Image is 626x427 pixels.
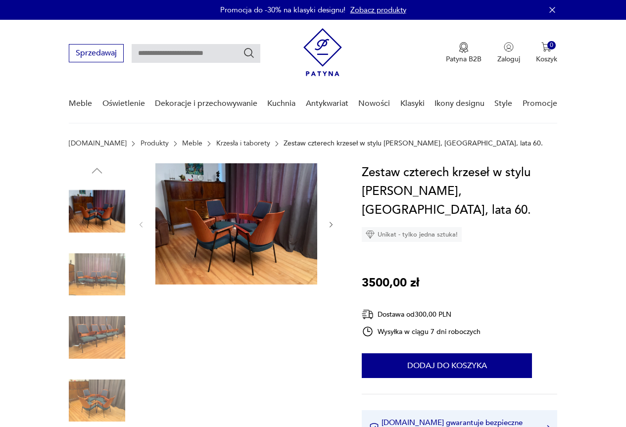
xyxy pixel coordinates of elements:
img: Zdjęcie produktu Zestaw czterech krzeseł w stylu Hanno Von Gustedta, Austria, lata 60. [69,309,125,366]
p: Promocja do -30% na klasyki designu! [220,5,345,15]
a: Zobacz produkty [350,5,406,15]
img: Zdjęcie produktu Zestaw czterech krzeseł w stylu Hanno Von Gustedta, Austria, lata 60. [69,183,125,239]
p: Patyna B2B [446,54,482,64]
a: Nowości [358,85,390,123]
div: Wysyłka w ciągu 7 dni roboczych [362,326,481,337]
p: Koszyk [536,54,557,64]
p: 3500,00 zł [362,274,419,292]
a: Meble [69,85,92,123]
button: Dodaj do koszyka [362,353,532,378]
a: Sprzedawaj [69,50,124,57]
img: Zdjęcie produktu Zestaw czterech krzeseł w stylu Hanno Von Gustedta, Austria, lata 60. [155,163,317,285]
img: Ikona medalu [459,42,469,53]
button: 0Koszyk [536,42,557,64]
a: Ikona medaluPatyna B2B [446,42,482,64]
a: Dekoracje i przechowywanie [155,85,257,123]
a: Antykwariat [306,85,348,123]
img: Zdjęcie produktu Zestaw czterech krzeseł w stylu Hanno Von Gustedta, Austria, lata 60. [69,246,125,303]
button: Patyna B2B [446,42,482,64]
img: Ikona diamentu [366,230,375,239]
a: Krzesła i taborety [216,140,270,147]
a: Produkty [141,140,169,147]
a: Ikony designu [434,85,484,123]
a: Kuchnia [267,85,295,123]
a: Promocje [523,85,557,123]
a: Klasyki [400,85,425,123]
h1: Zestaw czterech krzeseł w stylu [PERSON_NAME], [GEOGRAPHIC_DATA], lata 60. [362,163,557,220]
a: Oświetlenie [102,85,145,123]
img: Patyna - sklep z meblami i dekoracjami vintage [303,28,342,76]
a: Meble [182,140,202,147]
button: Szukaj [243,47,255,59]
img: Ikona koszyka [541,42,551,52]
img: Ikona dostawy [362,308,374,321]
img: Ikonka użytkownika [504,42,514,52]
a: [DOMAIN_NAME] [69,140,127,147]
button: Zaloguj [497,42,520,64]
button: Sprzedawaj [69,44,124,62]
a: Style [494,85,512,123]
div: Unikat - tylko jedna sztuka! [362,227,462,242]
p: Zaloguj [497,54,520,64]
div: 0 [547,41,556,49]
p: Zestaw czterech krzeseł w stylu [PERSON_NAME], [GEOGRAPHIC_DATA], lata 60. [284,140,543,147]
div: Dostawa od 300,00 PLN [362,308,481,321]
